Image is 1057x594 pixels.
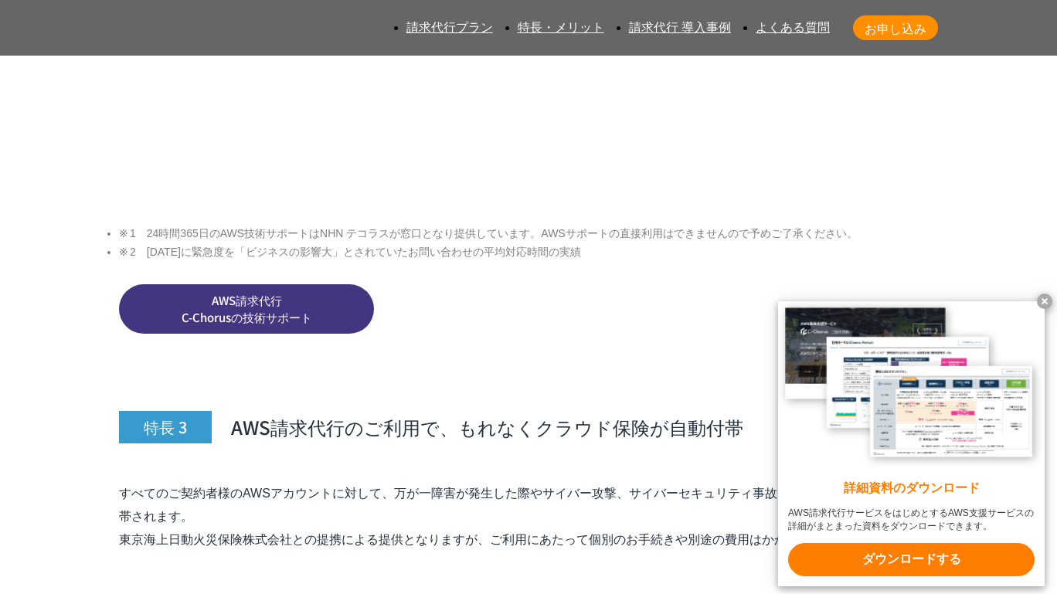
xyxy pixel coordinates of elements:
a: 詳細資料のダウンロード AWS請求代行サービスをはじめとするAWS支援サービスの詳細がまとまった資料をダウンロードできます。 ダウンロードする [778,301,1045,586]
a: AWS請求代行C-Chorusの技術サポート [119,284,374,334]
x-t: AWS請求代行サービスをはじめとするAWS支援サービスの詳細がまとまった資料をダウンロードできます。 [788,507,1035,533]
span: 特長 3 [119,411,212,443]
a: 特長・メリット [518,21,604,34]
span: AWS請求代行のご利用で、もれなくクラウド保険が自動付帯 [231,413,743,441]
li: 1 24時間365日のAWS技術サポートはNHN テコラスが窓口となり提供しています。AWSサポートの直接利用はできませんので予めご了承ください。 [119,224,938,243]
a: よくある質問 [756,21,830,34]
span: お申し込み [853,19,938,38]
x-t: ダウンロードする [788,543,1035,576]
a: 請求代行プラン [406,21,493,34]
x-t: 詳細資料のダウンロード [788,480,1035,497]
a: 請求代行 導入事例 [629,21,731,34]
p: すべてのご契約者様のAWSアカウントに対して、万が一障害が発生した際やサイバー攻撃、サイバーセキュリティ事故に対する損害保険が標準で付帯されます。 東京海上日動火災保険株式会社との提携による提供... [119,482,938,552]
li: 2 [DATE]に緊急度を「ビジネスの影響大」とされていたお問い合わせの平均対応時間の実績 [119,243,938,261]
span: AWS請求代行 C-Chorusの技術サポート [119,292,374,326]
a: お申し込み [853,15,938,40]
